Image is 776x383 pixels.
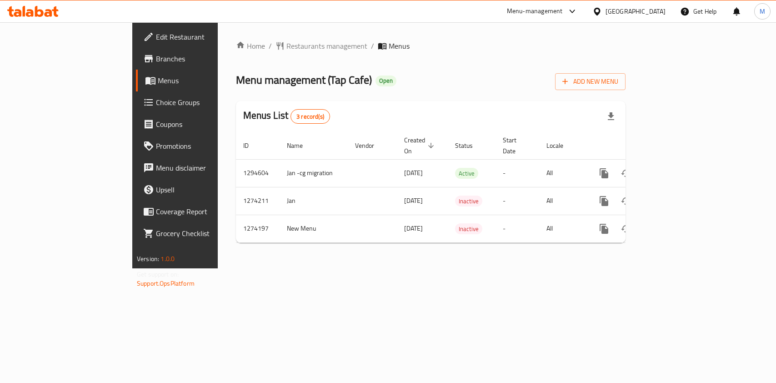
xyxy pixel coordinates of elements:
th: Actions [586,132,688,160]
a: Coupons [136,113,262,135]
span: Created On [404,135,437,156]
a: Grocery Checklist [136,222,262,244]
span: Menus [389,40,410,51]
span: Version: [137,253,159,265]
span: Choice Groups [156,97,255,108]
span: Menu management ( Tap Cafe ) [236,70,372,90]
button: more [593,218,615,240]
a: Promotions [136,135,262,157]
td: Jan [280,187,348,215]
a: Branches [136,48,262,70]
span: ID [243,140,260,151]
span: Get support on: [137,268,179,280]
td: - [496,187,539,215]
span: Add New Menu [562,76,618,87]
span: Start Date [503,135,528,156]
a: Restaurants management [275,40,367,51]
span: Menu disclaimer [156,162,255,173]
span: Restaurants management [286,40,367,51]
button: Add New Menu [555,73,626,90]
div: Total records count [290,109,330,124]
span: 3 record(s) [291,112,330,121]
span: Upsell [156,184,255,195]
span: [DATE] [404,195,423,207]
td: All [539,187,586,215]
span: M [760,6,765,16]
span: Active [455,168,478,179]
a: Upsell [136,179,262,201]
span: Branches [156,53,255,64]
td: Jan -cg migration [280,159,348,187]
button: Change Status [615,218,637,240]
span: Grocery Checklist [156,228,255,239]
a: Edit Restaurant [136,26,262,48]
table: enhanced table [236,132,688,243]
span: Coupons [156,119,255,130]
a: Menus [136,70,262,91]
span: Name [287,140,315,151]
div: Export file [600,106,622,127]
span: Vendor [355,140,386,151]
span: Menus [158,75,255,86]
button: more [593,190,615,212]
span: Inactive [455,196,482,207]
span: [DATE] [404,167,423,179]
td: All [539,159,586,187]
div: [GEOGRAPHIC_DATA] [606,6,666,16]
span: Status [455,140,485,151]
button: Change Status [615,162,637,184]
li: / [371,40,374,51]
button: Change Status [615,190,637,212]
div: Inactive [455,196,482,207]
a: Menu disclaimer [136,157,262,179]
nav: breadcrumb [236,40,626,51]
td: - [496,215,539,242]
li: / [269,40,272,51]
a: Coverage Report [136,201,262,222]
a: Support.OpsPlatform [137,277,195,289]
span: [DATE] [404,222,423,234]
div: Open [375,76,396,86]
a: Choice Groups [136,91,262,113]
span: Inactive [455,224,482,234]
span: Coverage Report [156,206,255,217]
h2: Menus List [243,109,330,124]
td: New Menu [280,215,348,242]
span: Locale [546,140,575,151]
td: - [496,159,539,187]
span: Edit Restaurant [156,31,255,42]
span: Promotions [156,141,255,151]
span: 1.0.0 [160,253,175,265]
button: more [593,162,615,184]
span: Open [375,77,396,85]
td: All [539,215,586,242]
div: Menu-management [507,6,563,17]
div: Inactive [455,223,482,234]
